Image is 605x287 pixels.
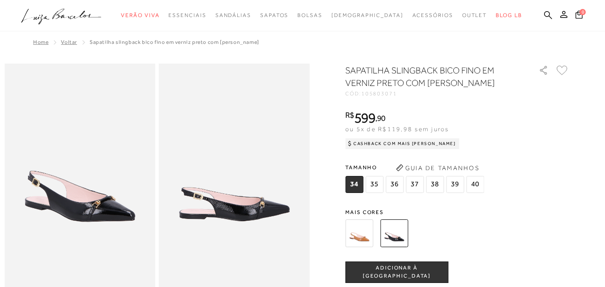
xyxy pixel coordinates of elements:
a: noSubCategoriesText [331,7,403,24]
span: Outlet [462,12,487,18]
h1: SAPATILHA SLINGBACK BICO FINO EM VERNIZ PRETO COM [PERSON_NAME] [345,64,513,89]
span: 90 [377,113,386,123]
a: noSubCategoriesText [260,7,288,24]
span: 35 [365,176,383,193]
span: BLOG LB [496,12,522,18]
button: 0 [573,10,585,22]
span: Mais cores [345,210,569,215]
span: Sandálias [215,12,251,18]
span: 37 [406,176,424,193]
span: 34 [345,176,363,193]
span: 38 [426,176,444,193]
span: Sapatos [260,12,288,18]
span: SAPATILHA SLINGBACK BICO FINO EM VERNIZ PRETO COM [PERSON_NAME] [90,39,259,45]
a: noSubCategoriesText [215,7,251,24]
a: noSubCategoriesText [121,7,159,24]
span: ou 5x de R$119,98 sem juros [345,125,449,133]
a: noSubCategoriesText [462,7,487,24]
a: Voltar [61,39,77,45]
span: Verão Viva [121,12,159,18]
span: Essenciais [168,12,206,18]
a: Home [33,39,48,45]
span: 0 [579,9,586,15]
span: 40 [466,176,484,193]
button: ADICIONAR À [GEOGRAPHIC_DATA] [345,261,448,283]
button: Guia de Tamanhos [393,161,482,175]
a: BLOG LB [496,7,522,24]
span: Tamanho [345,161,486,174]
span: 105803071 [361,90,397,97]
a: noSubCategoriesText [168,7,206,24]
i: R$ [345,111,354,119]
span: ADICIONAR À [GEOGRAPHIC_DATA] [346,264,448,280]
img: SAPATILHA SLINGBACK BICO FINO EM VERNIZ PRETO COM BRIDÃO [380,219,408,247]
i: , [375,114,386,122]
span: 36 [386,176,403,193]
img: SAPATILHA SLINGBACK BICO FINO EM VERNIZ CARAMELO COM BRIDÃO [345,219,373,247]
div: Cashback com Mais [PERSON_NAME] [345,138,459,149]
span: Bolsas [297,12,322,18]
a: noSubCategoriesText [297,7,322,24]
span: 599 [354,110,375,126]
span: [DEMOGRAPHIC_DATA] [331,12,403,18]
a: noSubCategoriesText [412,7,453,24]
div: CÓD: [345,91,524,96]
span: Acessórios [412,12,453,18]
span: 39 [446,176,464,193]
